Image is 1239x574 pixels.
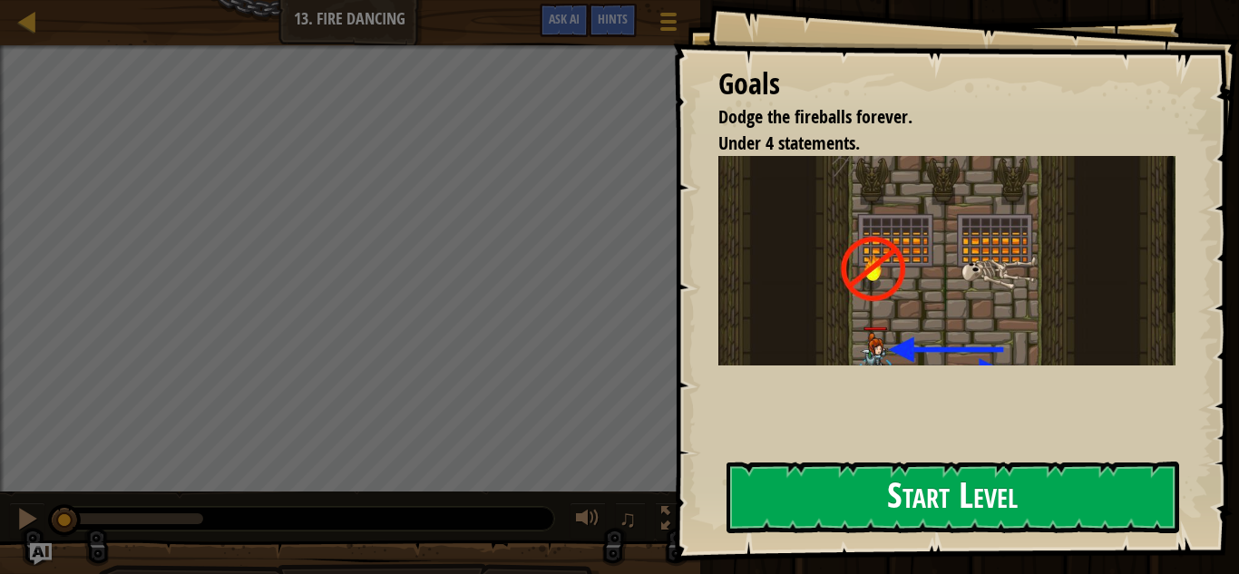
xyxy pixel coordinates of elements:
button: Ctrl + P: Pause [9,502,45,540]
button: Start Level [727,462,1179,533]
button: Ask AI [30,543,52,565]
div: Goals [718,63,1176,105]
button: Adjust volume [570,502,606,540]
span: Dodge the fireballs forever. [718,104,912,129]
li: Dodge the fireballs forever. [696,104,1171,131]
span: Ask AI [549,10,580,27]
span: ♫ [619,505,637,532]
span: Hints [598,10,628,27]
button: Ask AI [540,4,589,37]
button: Show game menu [646,4,691,46]
img: Fire dancing [718,156,1176,384]
button: Toggle fullscreen [655,502,691,540]
button: ♫ [615,502,646,540]
li: Under 4 statements. [696,131,1171,157]
span: Under 4 statements. [718,131,860,155]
